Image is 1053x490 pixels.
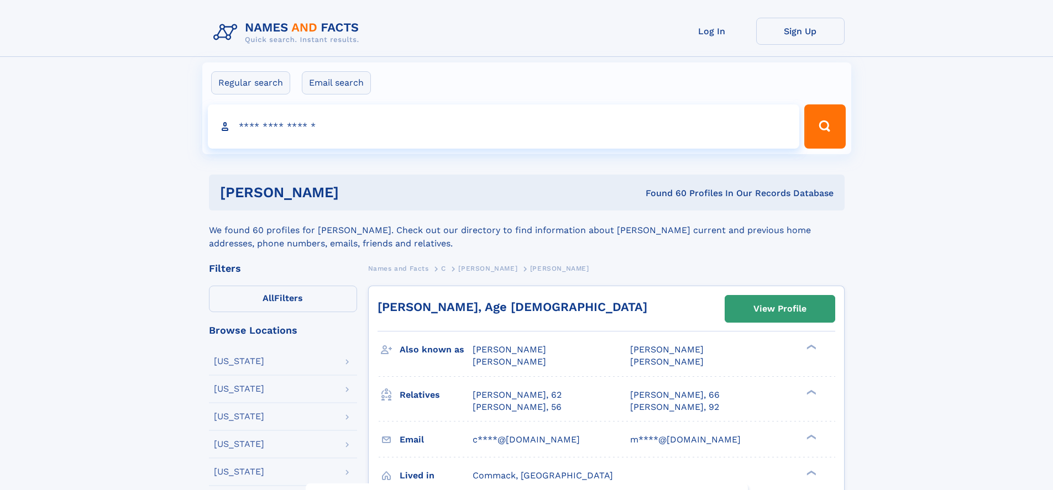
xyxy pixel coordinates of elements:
[630,401,719,413] a: [PERSON_NAME], 92
[668,18,756,45] a: Log In
[400,430,473,449] h3: Email
[458,261,517,275] a: [PERSON_NAME]
[753,296,806,322] div: View Profile
[458,265,517,272] span: [PERSON_NAME]
[804,469,817,476] div: ❯
[804,344,817,351] div: ❯
[400,466,473,485] h3: Lived in
[530,265,589,272] span: [PERSON_NAME]
[492,187,834,199] div: Found 60 Profiles In Our Records Database
[441,261,446,275] a: C
[756,18,845,45] a: Sign Up
[214,384,264,393] div: [US_STATE]
[209,264,357,273] div: Filters
[214,357,264,366] div: [US_STATE]
[473,470,613,481] span: Commack, [GEOGRAPHIC_DATA]
[368,261,429,275] a: Names and Facts
[804,433,817,440] div: ❯
[400,386,473,404] h3: Relatives
[220,186,493,199] h1: [PERSON_NAME]
[630,389,720,401] a: [PERSON_NAME], 66
[214,440,264,449] div: [US_STATE]
[725,296,835,322] a: View Profile
[211,71,290,94] label: Regular search
[473,356,546,367] span: [PERSON_NAME]
[473,401,562,413] a: [PERSON_NAME], 56
[209,286,357,312] label: Filters
[302,71,371,94] label: Email search
[378,300,647,314] a: [PERSON_NAME], Age [DEMOGRAPHIC_DATA]
[630,356,704,367] span: [PERSON_NAME]
[209,210,845,250] div: We found 60 profiles for [PERSON_NAME]. Check out our directory to find information about [PERSON...
[473,344,546,355] span: [PERSON_NAME]
[804,388,817,396] div: ❯
[209,325,357,335] div: Browse Locations
[630,344,704,355] span: [PERSON_NAME]
[804,104,845,149] button: Search Button
[209,18,368,48] img: Logo Names and Facts
[441,265,446,272] span: C
[400,340,473,359] h3: Also known as
[214,412,264,421] div: [US_STATE]
[208,104,800,149] input: search input
[214,467,264,476] div: [US_STATE]
[473,389,562,401] a: [PERSON_NAME], 62
[263,293,274,303] span: All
